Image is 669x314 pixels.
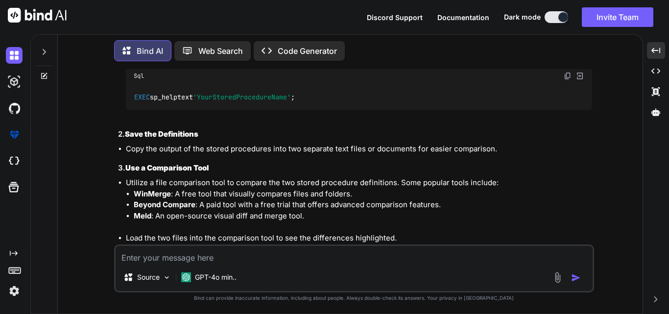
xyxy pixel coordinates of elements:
[575,72,584,80] img: Open in Browser
[125,129,198,139] strong: Save the Definitions
[134,189,171,198] strong: WinMerge
[163,273,171,282] img: Pick Models
[198,45,243,57] p: Web Search
[134,93,150,101] span: EXEC
[134,211,592,222] li: : An open-source visual diff and merge tool.
[134,72,144,80] span: Sql
[134,199,592,211] li: : A paid tool with a free trial that offers advanced comparison features.
[437,13,489,22] span: Documentation
[6,283,23,299] img: settings
[437,12,489,23] button: Documentation
[504,12,541,22] span: Dark mode
[181,272,191,282] img: GPT-4o mini
[126,233,592,244] li: Load the two files into the comparison tool to see the differences highlighted.
[134,211,151,220] strong: Meld
[564,72,572,80] img: copy
[552,272,563,283] img: attachment
[8,8,67,23] img: Bind AI
[193,93,291,101] span: 'YourStoredProcedureName'
[195,272,237,282] p: GPT-4o min..
[126,177,592,233] li: Utilize a file comparison tool to compare the two stored procedure definitions. Some popular tool...
[134,200,195,209] strong: Beyond Compare
[6,100,23,117] img: githubDark
[134,92,296,102] code: sp_helptext ;
[137,45,163,57] p: Bind AI
[6,126,23,143] img: premium
[134,189,592,200] li: : A free tool that visually compares files and folders.
[6,153,23,169] img: cloudideIcon
[118,129,592,140] h3: 2.
[6,47,23,64] img: darkChat
[367,13,423,22] span: Discord Support
[118,163,592,174] h3: 3.
[137,272,160,282] p: Source
[571,273,581,283] img: icon
[126,57,592,121] li: You can use the following SQL command to get the definition of a stored procedure:
[278,45,337,57] p: Code Generator
[125,163,209,172] strong: Use a Comparison Tool
[582,7,653,27] button: Invite Team
[114,294,594,302] p: Bind can provide inaccurate information, including about people. Always double-check its answers....
[126,144,592,155] li: Copy the output of the stored procedures into two separate text files or documents for easier com...
[367,12,423,23] button: Discord Support
[6,73,23,90] img: darkAi-studio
